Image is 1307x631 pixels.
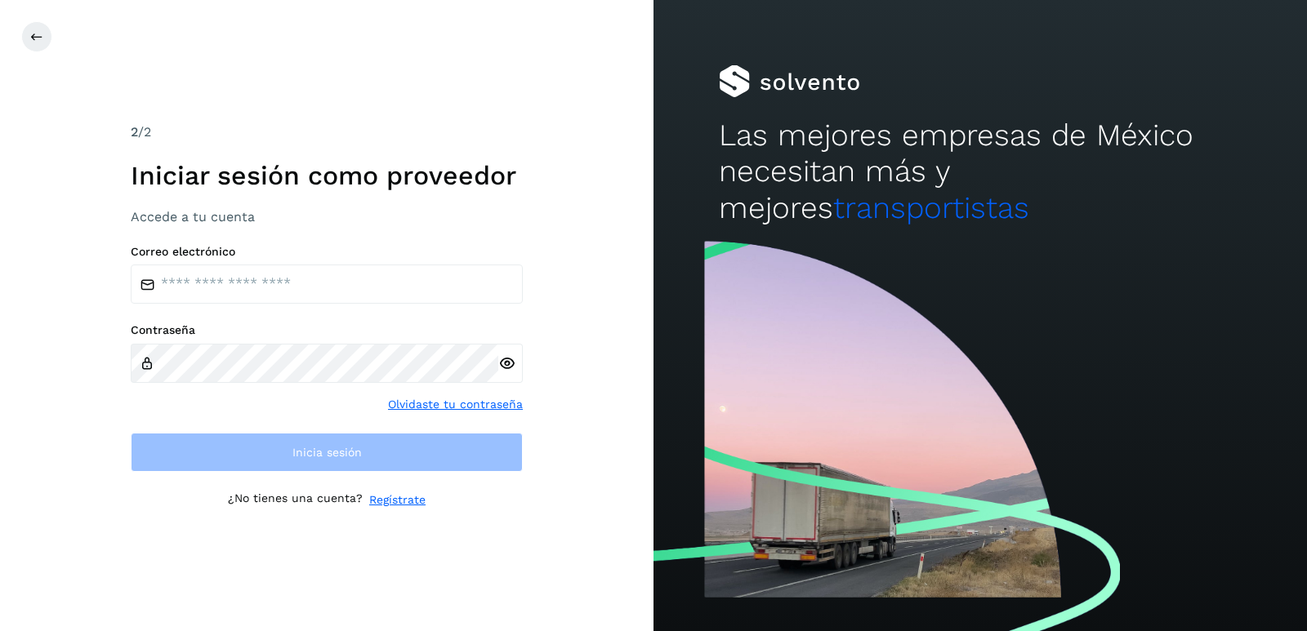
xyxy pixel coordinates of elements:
[131,245,523,259] label: Correo electrónico
[131,323,523,337] label: Contraseña
[388,396,523,413] a: Olvidaste tu contraseña
[833,190,1029,225] span: transportistas
[131,124,138,140] span: 2
[131,433,523,472] button: Inicia sesión
[228,491,363,509] p: ¿No tienes una cuenta?
[719,118,1242,226] h2: Las mejores empresas de México necesitan más y mejores
[292,447,362,458] span: Inicia sesión
[131,160,523,191] h1: Iniciar sesión como proveedor
[131,122,523,142] div: /2
[369,491,426,509] a: Regístrate
[131,209,523,224] h3: Accede a tu cuenta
